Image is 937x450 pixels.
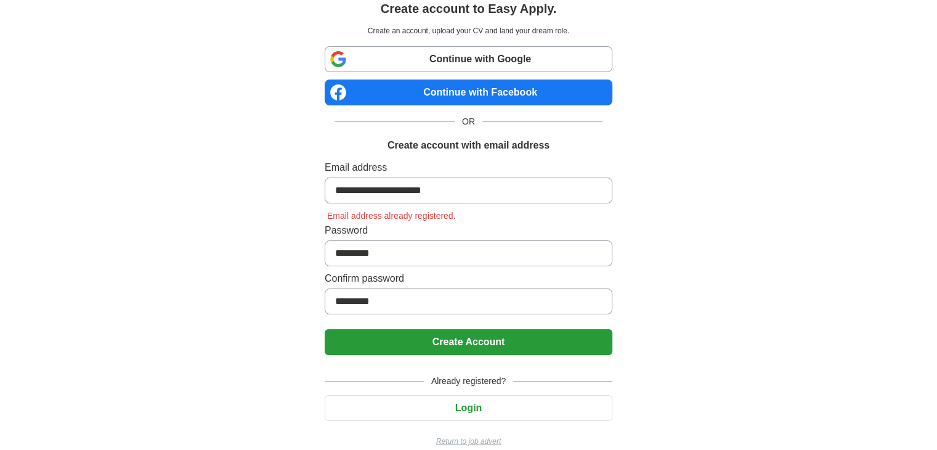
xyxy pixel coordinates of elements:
span: OR [455,115,482,128]
button: Create Account [325,329,612,355]
a: Continue with Facebook [325,80,612,105]
label: Confirm password [325,271,612,286]
label: Password [325,223,612,238]
a: Login [325,403,612,413]
h1: Create account with email address [387,138,550,153]
label: Email address [325,160,612,175]
button: Login [325,395,612,421]
a: Return to job advert [325,436,612,447]
p: Create an account, upload your CV and land your dream role. [327,25,610,36]
span: Already registered? [424,375,513,388]
a: Continue with Google [325,46,612,72]
span: Email address already registered. [325,211,458,221]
